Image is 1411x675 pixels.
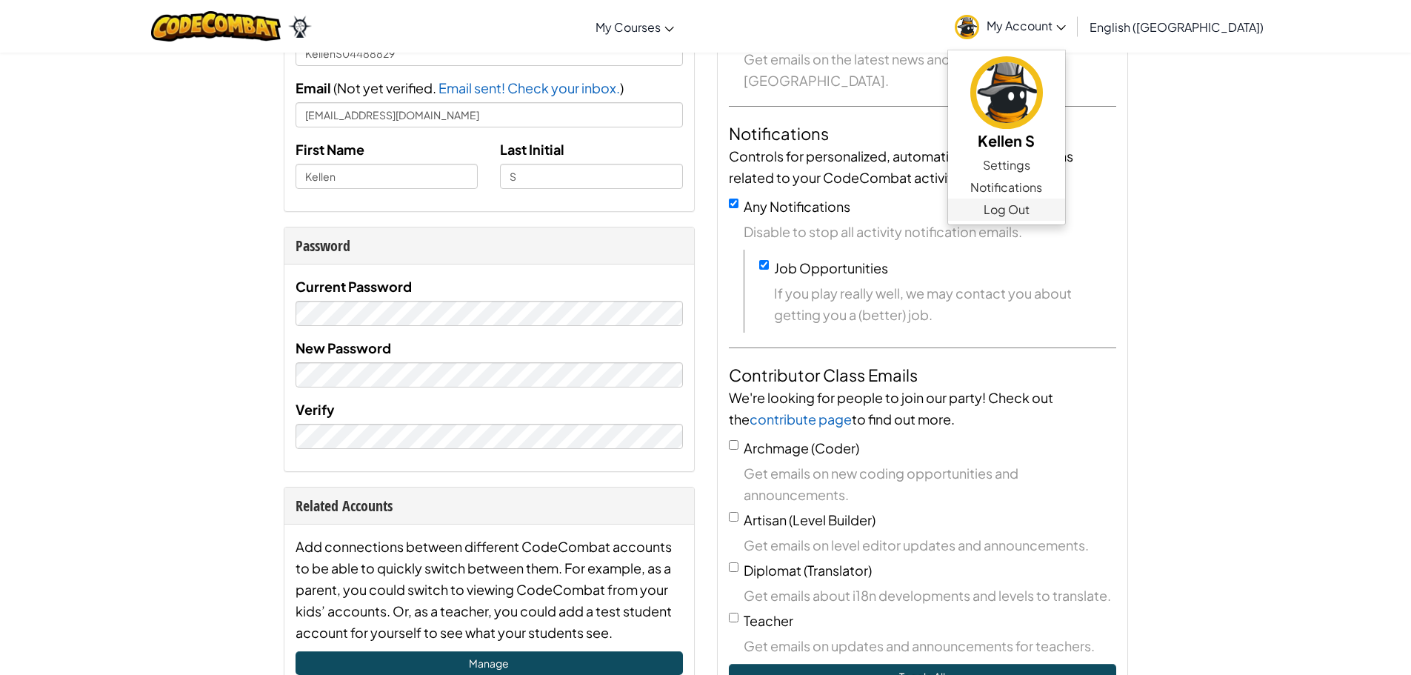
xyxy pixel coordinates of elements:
[811,439,859,456] span: (Coder)
[970,56,1043,129] img: avatar
[744,562,801,579] span: Diplomat
[296,337,391,359] label: New Password
[729,147,1073,186] span: Controls for personalized, automatic email notifications related to your CodeCombat activity.
[296,651,683,675] a: Manage
[947,3,1073,50] a: My Account
[789,511,875,528] span: (Level Builder)
[744,635,1116,656] span: Get emails on updates and announcements for teachers.
[774,259,888,276] label: Job Opportunities
[744,439,809,456] span: Archmage
[1090,19,1264,35] span: English ([GEOGRAPHIC_DATA])
[596,19,661,35] span: My Courses
[744,585,1116,606] span: Get emails about i18n developments and levels to translate.
[744,462,1116,505] span: Get emails on new coding opportunities and announcements.
[288,16,312,38] img: Ozaria
[955,15,979,39] img: avatar
[296,399,335,420] label: Verify
[963,129,1050,152] h5: Kellen S
[744,534,1116,556] span: Get emails on level editor updates and announcements.
[337,79,438,96] span: Not yet verified.
[729,363,1116,387] h4: Contributor Class Emails
[296,139,364,160] label: First Name
[750,410,852,428] a: contribute page
[729,389,1053,428] span: We're looking for people to join our party! Check out the
[744,612,793,629] span: Teacher
[744,198,850,215] label: Any Notifications
[744,221,1116,242] span: Disable to stop all activity notification emails.
[588,7,681,47] a: My Courses
[948,176,1065,199] a: Notifications
[151,11,281,41] img: CodeCombat logo
[438,79,620,96] span: Email sent! Check your inbox.
[774,282,1116,325] span: If you play really well, we may contact you about getting you a (better) job.
[331,79,337,96] span: (
[729,122,1116,145] h4: Notifications
[620,79,624,96] span: )
[296,536,683,643] div: Add connections between different CodeCombat accounts to be able to quickly switch between them. ...
[500,139,564,160] label: Last Initial
[744,48,1116,91] span: Get emails on the latest news and developments at [GEOGRAPHIC_DATA].
[1082,7,1271,47] a: English ([GEOGRAPHIC_DATA])
[296,276,412,297] label: Current Password
[987,18,1066,33] span: My Account
[744,511,787,528] span: Artisan
[948,199,1065,221] a: Log Out
[296,235,683,256] div: Password
[948,154,1065,176] a: Settings
[852,410,955,428] span: to find out more.
[948,54,1065,154] a: Kellen S
[804,562,872,579] span: (Translator)
[970,179,1042,196] span: Notifications
[296,495,683,516] div: Related Accounts
[296,79,331,96] span: Email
